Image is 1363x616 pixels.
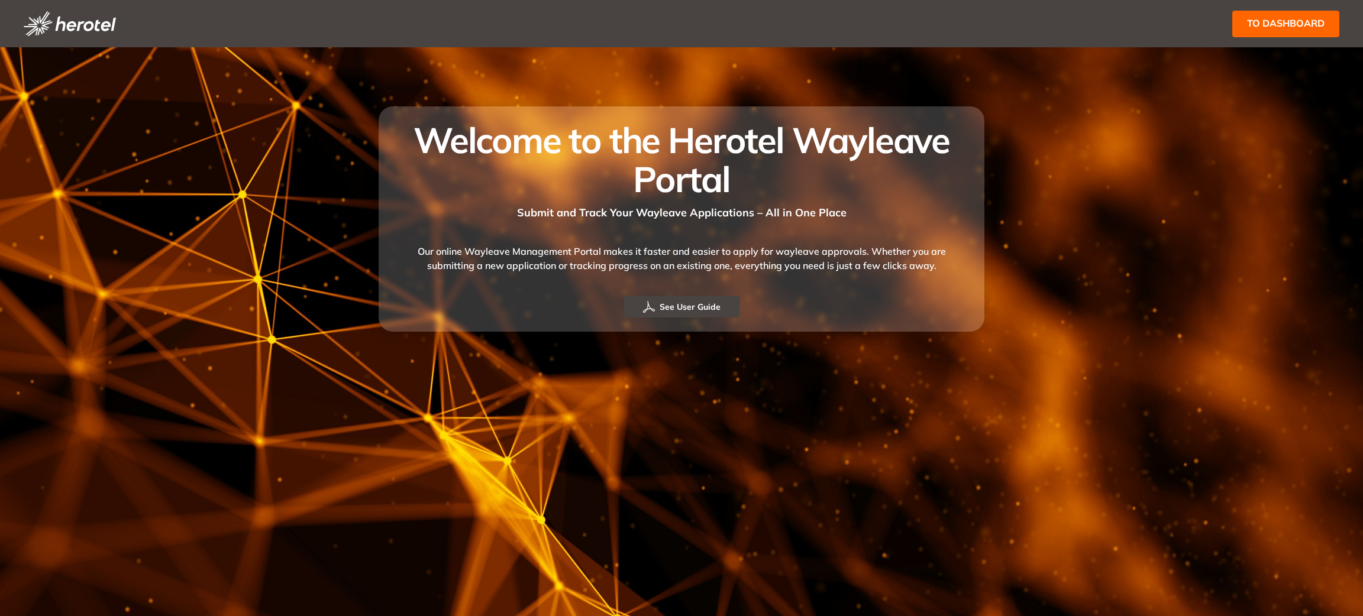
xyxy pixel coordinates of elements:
[393,221,970,296] div: Our online Wayleave Management Portal makes it faster and easier to apply for wayleave approvals....
[660,300,721,313] span: See User Guide
[1232,11,1339,37] button: to dashboard
[1247,16,1325,31] span: to dashboard
[624,296,739,317] button: See User Guide
[24,11,116,36] img: logo
[393,199,970,221] div: Submit and Track Your Wayleave Applications – All in One Place
[414,118,949,201] span: Welcome to the Herotel Wayleave Portal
